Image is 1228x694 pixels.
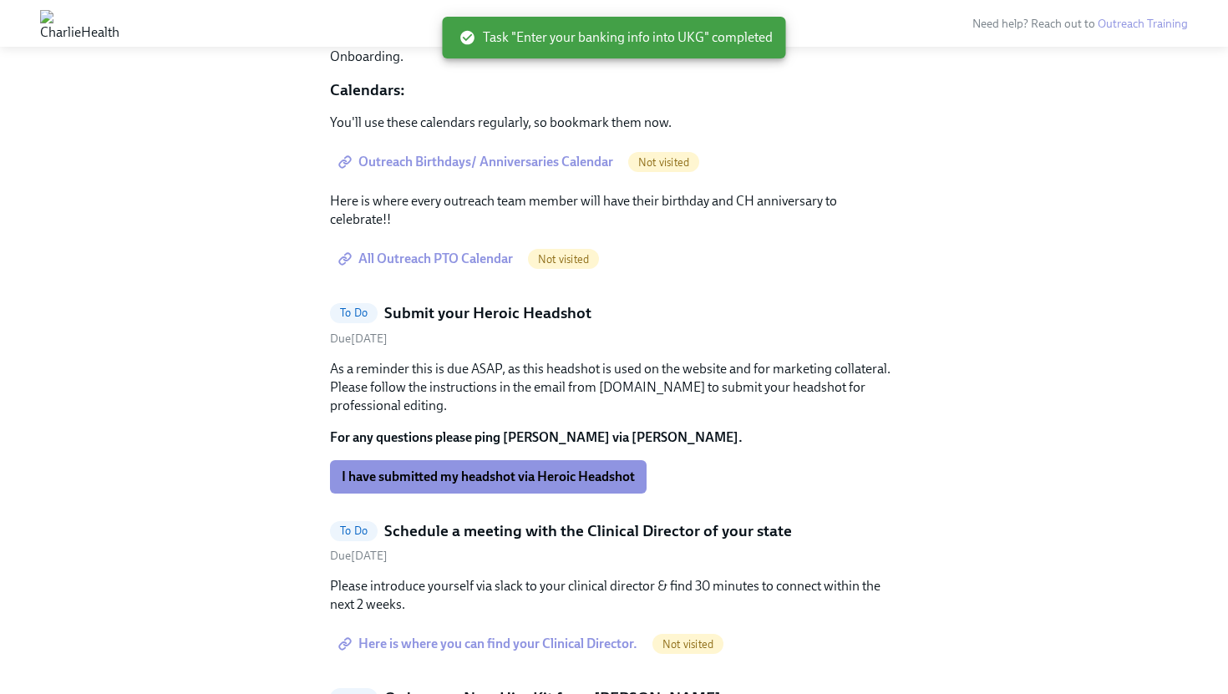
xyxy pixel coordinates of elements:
[384,302,591,324] h5: Submit your Heroic Headshot
[342,154,613,170] span: Outreach Birthdays/ Anniversaries Calendar
[342,251,513,267] span: All Outreach PTO Calendar
[972,17,1188,31] span: Need help? Reach out to
[40,10,119,37] img: CharlieHealth
[459,28,773,47] span: Task "Enter your banking info into UKG" completed
[652,638,723,651] span: Not visited
[528,253,599,266] span: Not visited
[330,145,625,179] a: Outreach Birthdays/ Anniversaries Calendar
[330,192,898,229] p: Here is where every outreach team member will have their birthday and CH anniversary to celebrate!!
[330,302,898,347] a: To DoSubmit your Heroic HeadshotDue[DATE]
[330,360,898,415] p: As a reminder this is due ASAP, as this headshot is used on the website and for marketing collate...
[330,627,649,661] a: Here is where you can find your Clinical Director.
[384,520,792,542] h5: Schedule a meeting with the Clinical Director of your state
[330,460,647,494] button: I have submitted my headshot via Heroic Headshot
[628,156,699,169] span: Not visited
[330,306,378,319] span: To Do
[330,332,388,346] span: Friday, September 12th 2025, 9:00 am
[1098,17,1188,31] a: Outreach Training
[330,79,898,101] p: Calendars:
[330,114,898,132] p: You'll use these calendars regularly, so bookmark them now.
[342,636,637,652] span: Here is where you can find your Clinical Director.
[330,520,898,565] a: To DoSchedule a meeting with the Clinical Director of your stateDue[DATE]
[330,549,388,563] span: Friday, September 12th 2025, 9:00 am
[330,524,378,537] span: To Do
[330,577,898,614] p: Please introduce yourself via slack to your clinical director & find 30 minutes to connect within...
[342,469,635,485] span: I have submitted my headshot via Heroic Headshot
[330,429,743,445] strong: For any questions please ping [PERSON_NAME] via [PERSON_NAME].
[330,242,525,276] a: All Outreach PTO Calendar
[330,29,898,66] p: Please take a moment to ensure you have bookmarked our from our live Tech Onboarding.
